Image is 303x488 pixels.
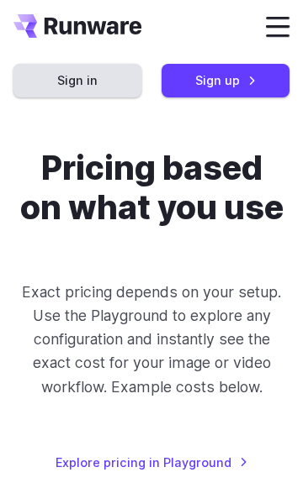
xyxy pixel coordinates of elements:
a: Explore pricing in Playground [56,453,248,472]
a: Sign up [162,64,290,97]
p: Exact pricing depends on your setup. Use the Playground to explore any configuration and instantl... [13,281,290,399]
a: Go to / [13,14,141,38]
h1: Pricing based on what you use [13,148,290,227]
a: Sign in [13,64,141,97]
